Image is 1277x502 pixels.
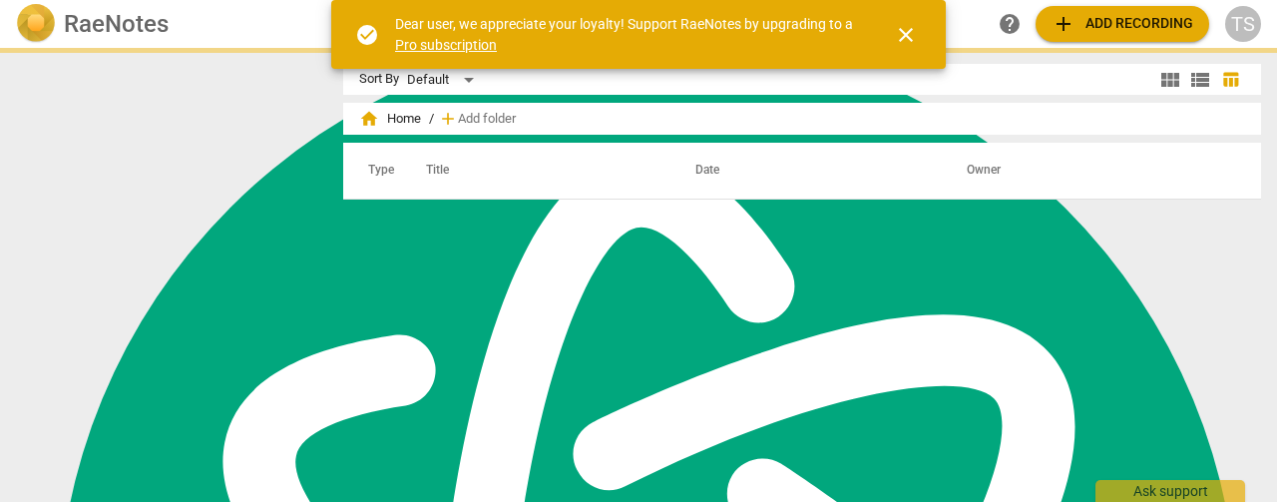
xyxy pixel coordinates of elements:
th: Type [352,143,402,199]
span: Add folder [458,112,516,127]
span: view_list [1188,68,1212,92]
button: Table view [1215,65,1245,95]
span: / [429,112,434,127]
span: home [359,109,379,129]
div: Sort By [359,72,399,87]
span: check_circle [355,23,379,47]
button: Close [882,11,930,59]
span: add [1052,12,1075,36]
a: LogoRaeNotes [16,4,323,44]
a: Help [992,6,1028,42]
img: Logo [16,4,56,44]
span: Add recording [1052,12,1193,36]
th: Title [402,143,671,199]
div: Default [407,64,481,96]
h2: RaeNotes [64,10,169,38]
div: Ask support [1095,480,1245,502]
span: view_module [1158,68,1182,92]
th: Date [671,143,943,199]
button: List view [1185,65,1215,95]
span: add [438,109,458,129]
span: help [998,12,1022,36]
button: Upload [1036,6,1209,42]
div: Dear user, we appreciate your loyalty! Support RaeNotes by upgrading to a [395,14,858,55]
button: Tile view [1155,65,1185,95]
span: close [894,23,918,47]
a: Pro subscription [395,37,497,53]
th: Owner [943,143,1240,199]
span: Home [359,109,421,129]
button: TS [1225,6,1261,42]
span: table_chart [1221,70,1240,89]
